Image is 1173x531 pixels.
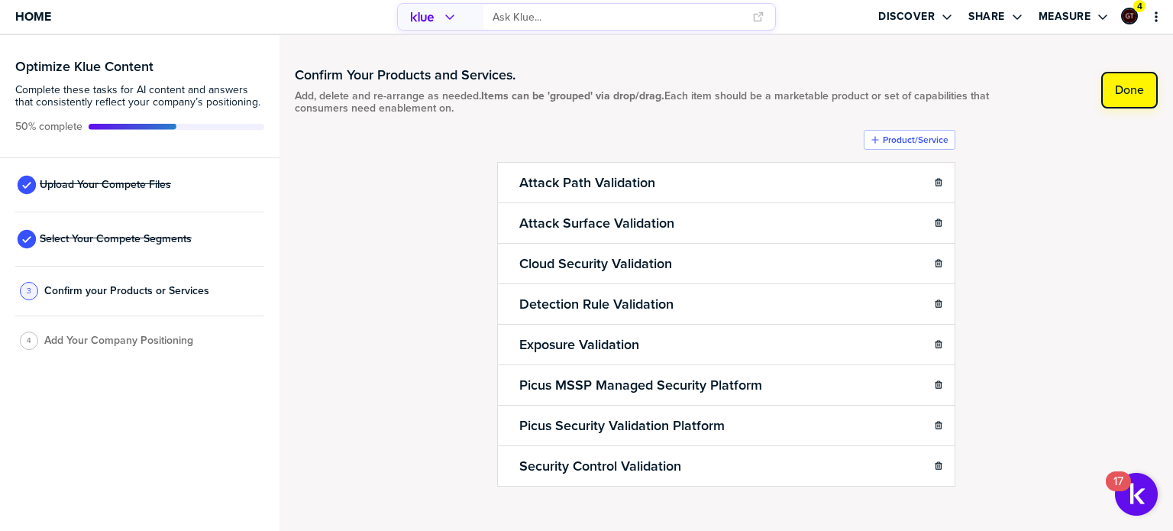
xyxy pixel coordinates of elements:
[516,415,728,436] h2: Picus Security Validation Platform
[40,179,171,191] span: Upload Your Compete Files
[15,84,264,108] span: Complete these tasks for AI content and answers that consistently reflect your company’s position...
[15,10,51,23] span: Home
[15,121,82,133] span: Active
[1137,1,1142,12] span: 4
[497,364,955,406] li: Picus MSSP Managed Security Platform
[516,212,677,234] h2: Attack Surface Validation
[516,334,642,355] h2: Exposure Validation
[1115,83,1144,98] label: Done
[493,5,743,30] input: Ask Klue...
[497,283,955,325] li: Detection Rule Validation
[27,285,31,296] span: 3
[864,130,955,150] button: Product/Service
[497,445,955,487] li: Security Control Validation
[27,335,31,346] span: 4
[44,335,193,347] span: Add Your Company Positioning
[497,405,955,446] li: Picus Security Validation Platform
[516,172,658,193] h2: Attack Path Validation
[1113,481,1123,501] div: 17
[968,10,1005,24] label: Share
[878,10,935,24] label: Discover
[1039,10,1091,24] label: Measure
[481,88,664,104] strong: Items can be 'grouped' via drop/drag.
[15,60,264,73] h3: Optimize Klue Content
[497,324,955,365] li: Exposure Validation
[1115,473,1158,516] button: Open Resource Center, 17 new notifications
[497,202,955,244] li: Attack Surface Validation
[1123,9,1136,23] img: ee1355cada6433fc92aa15fbfe4afd43-sml.png
[497,243,955,284] li: Cloud Security Validation
[516,374,765,396] h2: Picus MSSP Managed Security Platform
[44,285,209,297] span: Confirm your Products or Services
[295,90,1016,115] span: Add, delete and re-arrange as needed. Each item should be a marketable product or set of capabili...
[1101,72,1158,108] button: Done
[516,253,675,274] h2: Cloud Security Validation
[883,134,948,146] label: Product/Service
[516,293,677,315] h2: Detection Rule Validation
[516,455,684,477] h2: Security Control Validation
[1120,6,1139,26] a: Edit Profile
[1121,8,1138,24] div: Graham Tutti
[497,162,955,203] li: Attack Path Validation
[40,233,192,245] span: Select Your Compete Segments
[295,66,1016,84] h1: Confirm Your Products and Services.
